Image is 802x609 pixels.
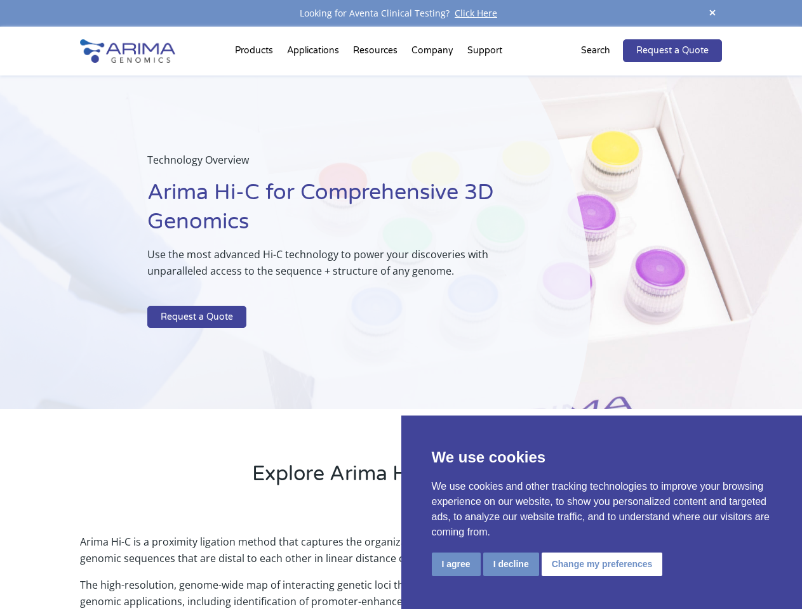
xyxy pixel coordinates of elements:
h1: Arima Hi-C for Comprehensive 3D Genomics [147,178,526,246]
div: Looking for Aventa Clinical Testing? [80,5,721,22]
button: Change my preferences [542,553,663,576]
a: Click Here [450,7,502,19]
p: Arima Hi-C is a proximity ligation method that captures the organizational structure of chromatin... [80,534,721,577]
p: Technology Overview [147,152,526,178]
p: We use cookies and other tracking technologies to improve your browsing experience on our website... [432,479,772,540]
p: Use the most advanced Hi-C technology to power your discoveries with unparalleled access to the s... [147,246,526,289]
p: Search [581,43,610,59]
h2: Explore Arima Hi-C Technology [80,460,721,498]
p: We use cookies [432,446,772,469]
a: Request a Quote [147,306,246,329]
button: I agree [432,553,481,576]
button: I decline [483,553,539,576]
a: Request a Quote [623,39,722,62]
img: Arima-Genomics-logo [80,39,175,63]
